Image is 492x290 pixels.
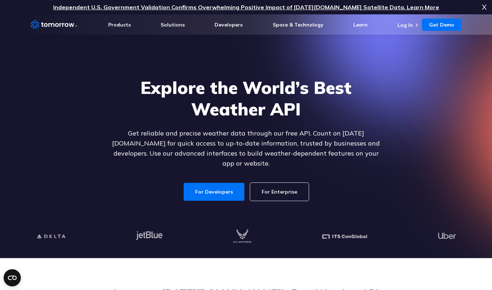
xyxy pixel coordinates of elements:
a: Solutions [161,22,185,28]
a: Independent U.S. Government Validation Confirms Overwhelming Positive Impact of [DATE][DOMAIN_NAM... [53,4,439,11]
a: Home link [31,19,77,30]
p: Get reliable and precise weather data through our free API. Count on [DATE][DOMAIN_NAME] for quic... [107,128,385,168]
a: Products [108,22,131,28]
a: Space & Technology [273,22,323,28]
button: Open CMP widget [4,269,21,286]
h1: Explore the World’s Best Weather API [107,77,385,120]
a: For Enterprise [250,183,309,201]
a: For Developers [184,183,244,201]
a: Get Demo [422,19,461,31]
a: Learn [353,22,368,28]
a: Log In [397,22,413,28]
a: Developers [215,22,243,28]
